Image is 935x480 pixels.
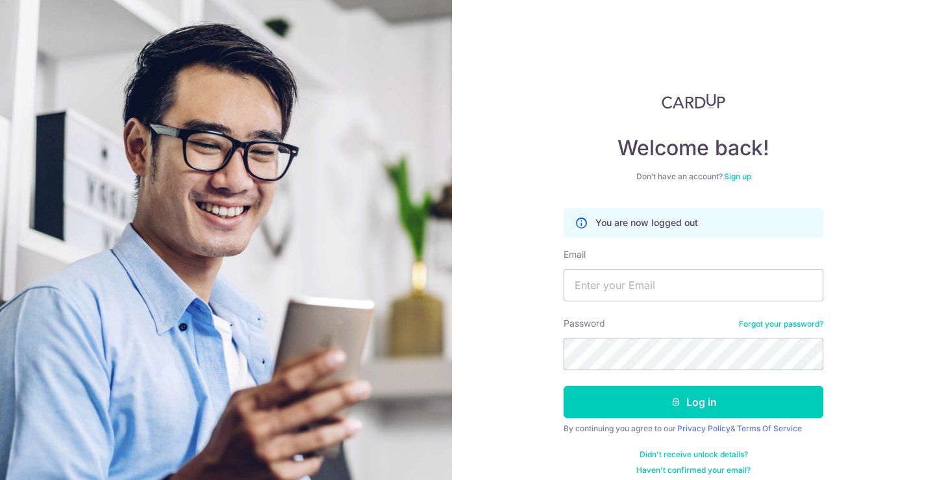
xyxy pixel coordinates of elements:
[662,94,725,109] img: CardUp Logo
[564,386,823,418] button: Log in
[677,423,730,433] a: Privacy Policy
[564,269,823,301] input: Enter your Email
[564,423,823,434] div: By continuing you agree to our &
[564,135,823,161] h4: Welcome back!
[595,216,698,229] p: You are now logged out
[564,317,605,330] label: Password
[737,423,802,433] a: Terms Of Service
[724,171,751,181] a: Sign up
[564,171,823,182] div: Don’t have an account?
[564,248,586,261] label: Email
[739,319,823,329] a: Forgot your password?
[640,449,748,460] a: Didn't receive unlock details?
[636,465,751,475] a: Haven't confirmed your email?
